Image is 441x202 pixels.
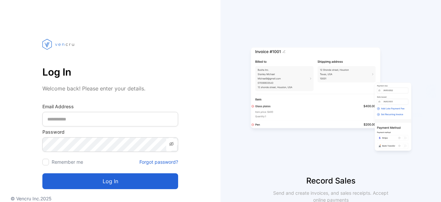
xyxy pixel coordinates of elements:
[42,103,178,110] label: Email Address
[248,26,414,175] img: slider image
[42,26,75,62] img: vencru logo
[42,64,178,80] p: Log In
[42,173,178,189] button: Log in
[52,159,83,165] label: Remember me
[42,128,178,135] label: Password
[42,84,178,92] p: Welcome back! Please enter your details.
[139,158,178,165] a: Forgot password?
[220,175,441,187] p: Record Sales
